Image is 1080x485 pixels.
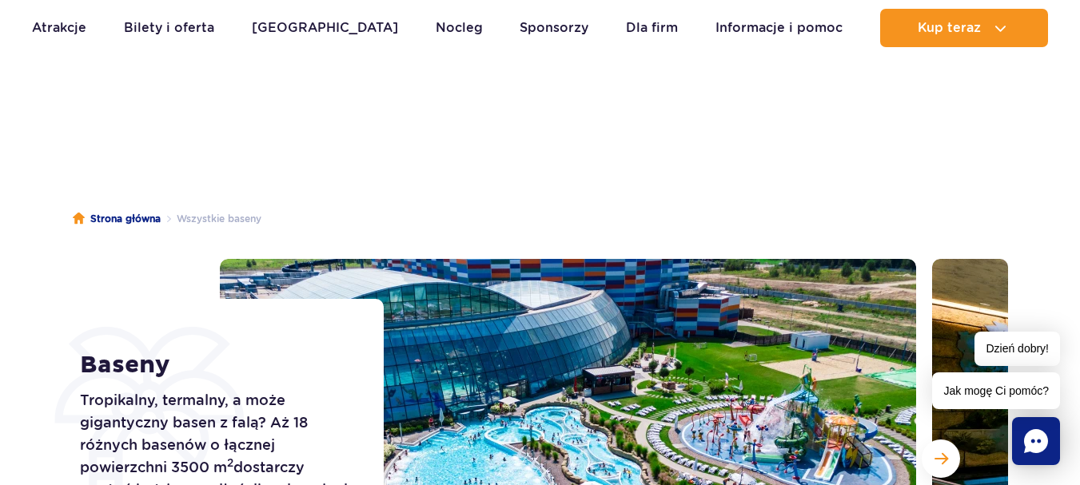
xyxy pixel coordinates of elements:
[32,9,86,47] a: Atrakcje
[80,351,348,380] h1: Baseny
[73,211,161,227] a: Strona główna
[918,21,981,35] span: Kup teraz
[124,9,214,47] a: Bilety i oferta
[932,372,1060,409] span: Jak mogę Ci pomóc?
[880,9,1048,47] button: Kup teraz
[1012,417,1060,465] div: Chat
[520,9,588,47] a: Sponsorzy
[974,332,1060,366] span: Dzień dobry!
[227,456,233,469] sup: 2
[161,211,261,227] li: Wszystkie baseny
[715,9,843,47] a: Informacje i pomoc
[922,439,960,478] button: Następny slajd
[252,9,398,47] a: [GEOGRAPHIC_DATA]
[436,9,483,47] a: Nocleg
[626,9,678,47] a: Dla firm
